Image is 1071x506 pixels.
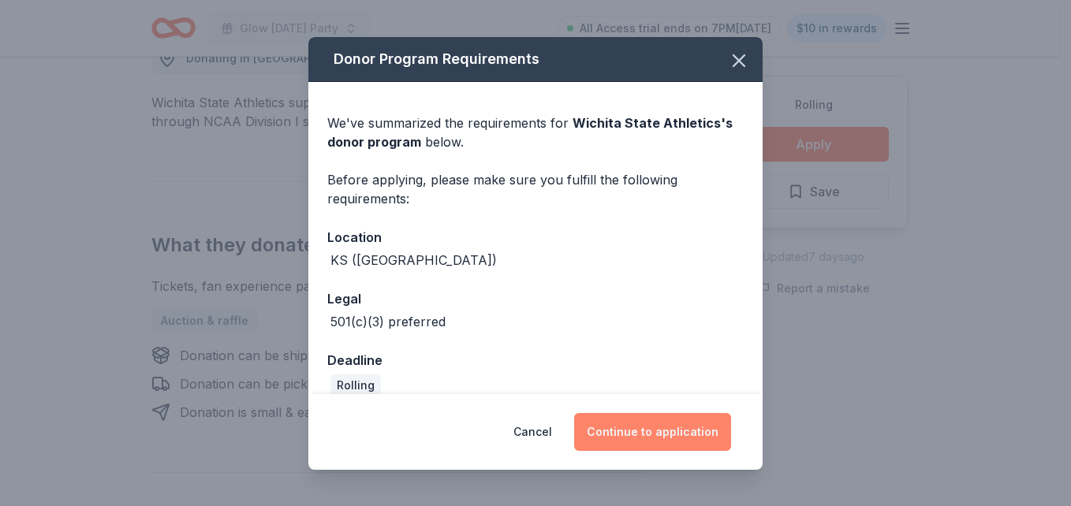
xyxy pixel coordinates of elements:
button: Continue to application [574,413,731,451]
div: 501(c)(3) preferred [330,312,446,331]
div: Legal [327,288,744,309]
div: Donor Program Requirements [308,37,763,82]
div: Deadline [327,350,744,370]
div: We've summarized the requirements for below. [327,113,744,151]
div: Location [327,227,744,247]
button: Cancel [513,413,552,451]
div: KS ([GEOGRAPHIC_DATA]) [330,251,497,270]
div: Rolling [330,374,381,396]
div: Before applying, please make sure you fulfill the following requirements: [327,170,744,208]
